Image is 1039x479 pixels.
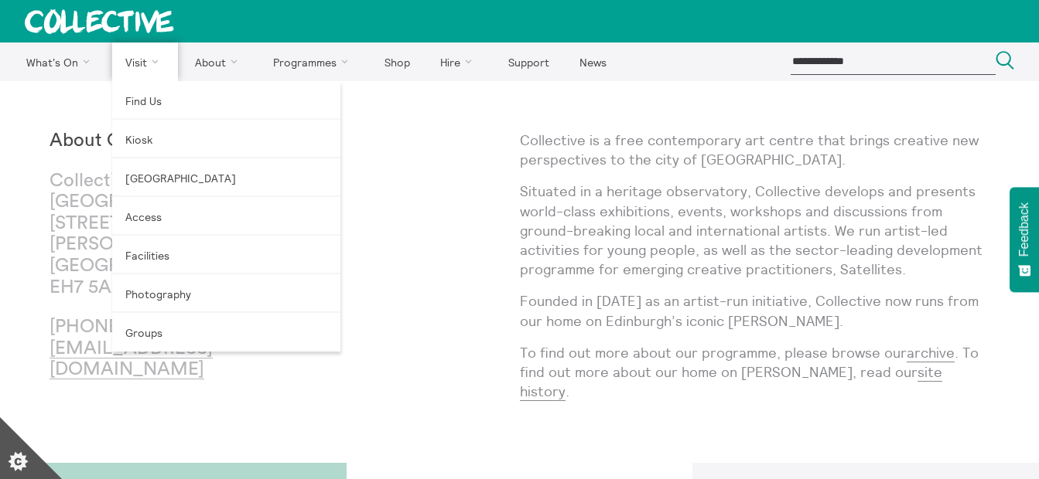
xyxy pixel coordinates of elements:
[181,42,257,81] a: About
[520,363,942,401] a: site history
[112,81,340,120] a: Find Us
[112,158,340,197] a: [GEOGRAPHIC_DATA]
[907,344,955,362] a: archive
[50,171,285,299] p: Collective [GEOGRAPHIC_DATA] [STREET_ADDRESS][PERSON_NAME] [GEOGRAPHIC_DATA] EH7 5AA
[427,42,492,81] a: Hire
[520,343,990,402] p: To find out more about our programme, please browse our . To find out more about our home on [PER...
[12,42,109,81] a: What's On
[112,236,340,274] a: Facilities
[112,313,340,352] a: Groups
[520,131,990,169] p: Collective is a free contemporary art centre that brings creative new perspectives to the city of...
[112,42,179,81] a: Visit
[566,42,620,81] a: News
[494,42,562,81] a: Support
[260,42,368,81] a: Programmes
[520,182,990,279] p: Situated in a heritage observatory, Collective develops and presents world-class exhibitions, eve...
[371,42,423,81] a: Shop
[520,291,990,330] p: Founded in [DATE] as an artist-run initiative, Collective now runs from our home on Edinburgh’s i...
[50,131,192,150] strong: About Collective
[50,317,285,381] p: [PHONE_NUMBER]
[1010,187,1039,292] button: Feedback - Show survey
[112,120,340,158] a: Kiosk
[1017,202,1031,256] span: Feedback
[112,274,340,313] a: Photography
[112,197,340,236] a: Access
[50,339,213,380] a: [EMAIL_ADDRESS][DOMAIN_NAME]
